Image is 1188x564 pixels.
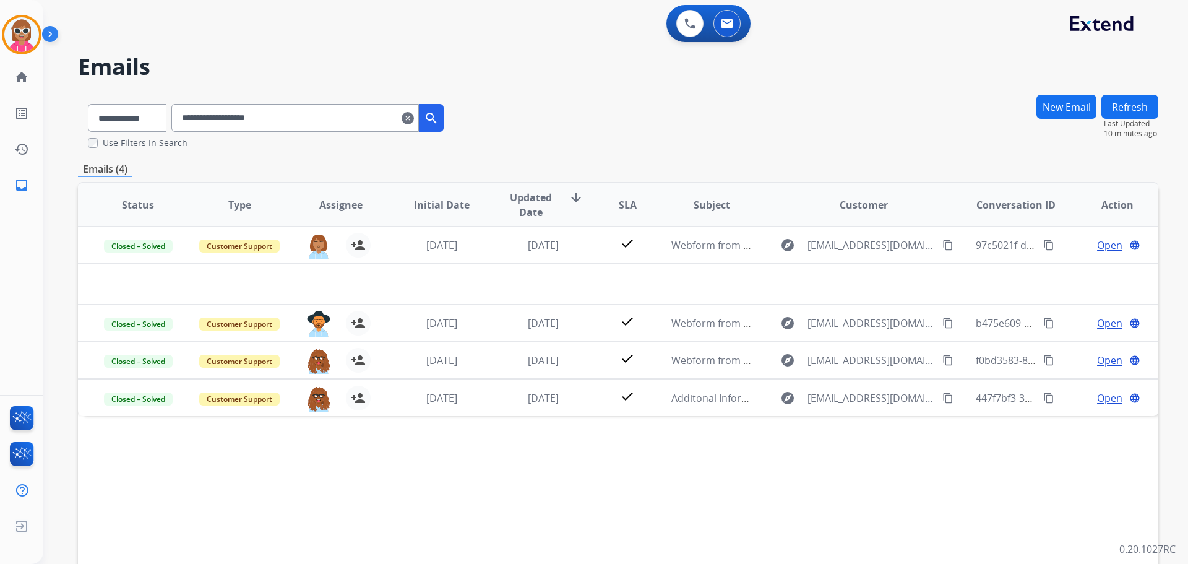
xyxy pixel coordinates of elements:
span: Type [228,197,251,212]
span: Closed – Solved [104,318,173,331]
mat-icon: language [1129,318,1140,329]
span: [DATE] [528,238,559,252]
mat-icon: content_copy [942,240,953,251]
mat-icon: explore [780,391,795,406]
h2: Emails [78,54,1158,79]
button: Refresh [1101,95,1158,119]
span: Webform from [EMAIL_ADDRESS][DOMAIN_NAME] on [DATE] [671,354,952,367]
span: [DATE] [426,316,457,330]
mat-icon: inbox [14,178,29,193]
span: Customer Support [199,355,280,368]
span: Status [122,197,154,212]
p: Emails (4) [78,162,132,177]
span: Closed – Solved [104,240,173,253]
mat-icon: home [14,70,29,85]
span: Open [1097,316,1122,331]
mat-icon: search [424,111,439,126]
span: SLA [619,197,637,212]
img: avatar [4,17,39,52]
img: agent-avatar [306,386,331,412]
img: agent-avatar [306,348,331,374]
span: Webform from [EMAIL_ADDRESS][DOMAIN_NAME] on [DATE] [671,316,952,330]
span: [EMAIL_ADDRESS][DOMAIN_NAME] [807,316,935,331]
span: [EMAIL_ADDRESS][DOMAIN_NAME] [807,238,935,253]
mat-icon: list_alt [14,106,29,121]
mat-icon: explore [780,238,795,253]
mat-icon: content_copy [942,393,953,404]
mat-icon: person_add [351,316,366,331]
mat-icon: person_add [351,391,366,406]
span: Subject [694,197,730,212]
span: [DATE] [528,316,559,330]
th: Action [1057,183,1158,227]
mat-icon: content_copy [1043,318,1054,329]
span: Customer Support [199,393,280,406]
span: Webform from [EMAIL_ADDRESS][DOMAIN_NAME] on [DATE]: Hiboy Order No. 99070 [671,238,1063,252]
span: Customer Support [199,240,280,253]
span: 97c5021f-d6c3-4d82-a33c-59d368845536 [976,238,1164,252]
span: Closed – Solved [104,393,173,406]
span: [DATE] [426,391,457,405]
mat-icon: clear [402,111,414,126]
mat-icon: check [620,389,635,404]
span: 10 minutes ago [1104,129,1158,139]
mat-icon: language [1129,355,1140,366]
span: [EMAIL_ADDRESS][DOMAIN_NAME] [807,391,935,406]
img: agent-avatar [306,311,331,337]
span: Closed – Solved [104,355,173,368]
span: [DATE] [528,354,559,367]
span: Open [1097,391,1122,406]
span: [DATE] [426,354,457,367]
mat-icon: check [620,314,635,329]
p: 0.20.1027RC [1119,542,1176,557]
span: 447f7bf3-3554-40cb-919c-c5a99045a078 [976,391,1161,405]
span: Customer Support [199,318,280,331]
mat-icon: language [1129,240,1140,251]
span: f0bd3583-85c0-4fd2-a600-e53a91f1a91c [976,354,1160,367]
mat-icon: content_copy [1043,393,1054,404]
span: Last Updated: [1104,119,1158,129]
mat-icon: check [620,351,635,366]
mat-icon: person_add [351,238,366,253]
mat-icon: arrow_downward [569,190,583,205]
img: agent-avatar [306,233,331,259]
mat-icon: content_copy [942,355,953,366]
mat-icon: explore [780,353,795,368]
mat-icon: content_copy [1043,240,1054,251]
span: Updated Date [503,190,559,220]
span: Conversation ID [976,197,1056,212]
mat-icon: language [1129,393,1140,404]
mat-icon: content_copy [1043,355,1054,366]
span: [DATE] [426,238,457,252]
span: Open [1097,238,1122,253]
span: Customer [840,197,888,212]
span: b475e609-8b18-4219-a011-c208e8f86243 [976,316,1164,330]
button: New Email [1036,95,1096,119]
span: Open [1097,353,1122,368]
span: Assignee [319,197,363,212]
span: Initial Date [414,197,470,212]
mat-icon: content_copy [942,318,953,329]
span: [DATE] [528,391,559,405]
mat-icon: history [14,142,29,157]
mat-icon: person_add [351,353,366,368]
span: [EMAIL_ADDRESS][DOMAIN_NAME] [807,353,935,368]
mat-icon: explore [780,316,795,331]
label: Use Filters In Search [103,137,187,149]
span: Additonal Information [671,391,775,405]
mat-icon: check [620,236,635,251]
